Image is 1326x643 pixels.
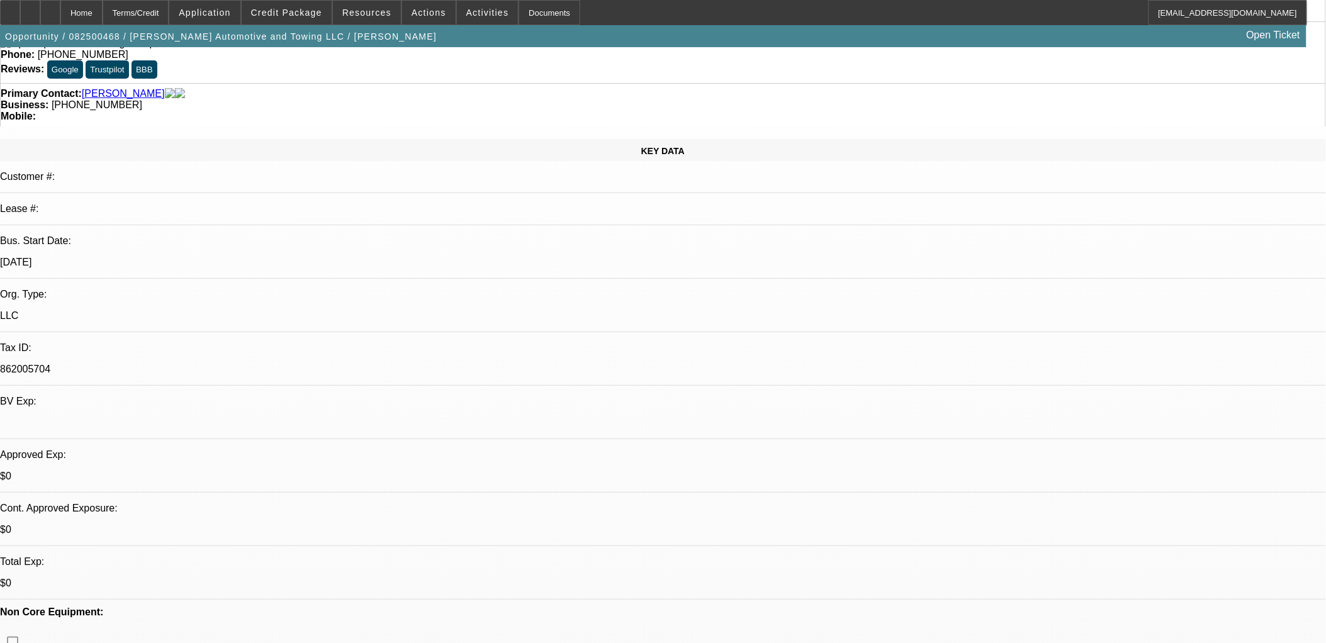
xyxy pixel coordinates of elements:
button: Trustpilot [86,60,128,79]
strong: Mobile: [1,111,36,121]
img: linkedin-icon.png [175,88,185,99]
strong: Primary Contact: [1,88,82,99]
button: Actions [402,1,456,25]
strong: Business: [1,99,48,110]
strong: Reviews: [1,64,44,74]
span: Credit Package [251,8,322,18]
span: [PHONE_NUMBER] [52,99,142,110]
button: Resources [333,1,401,25]
span: Opportunity / 082500468 / [PERSON_NAME] Automotive and Towing LLC / [PERSON_NAME] [5,31,437,42]
strong: Phone: [1,49,35,60]
button: Application [169,1,240,25]
button: BBB [132,60,157,79]
span: Resources [342,8,391,18]
button: Activities [457,1,519,25]
span: KEY DATA [641,146,685,156]
span: Actions [412,8,446,18]
img: facebook-icon.png [165,88,175,99]
span: [PHONE_NUMBER] [38,49,128,60]
a: Open Ticket [1242,25,1305,46]
button: Credit Package [242,1,332,25]
button: Google [47,60,83,79]
span: Application [179,8,230,18]
a: [PERSON_NAME] [82,88,165,99]
span: Activities [466,8,509,18]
